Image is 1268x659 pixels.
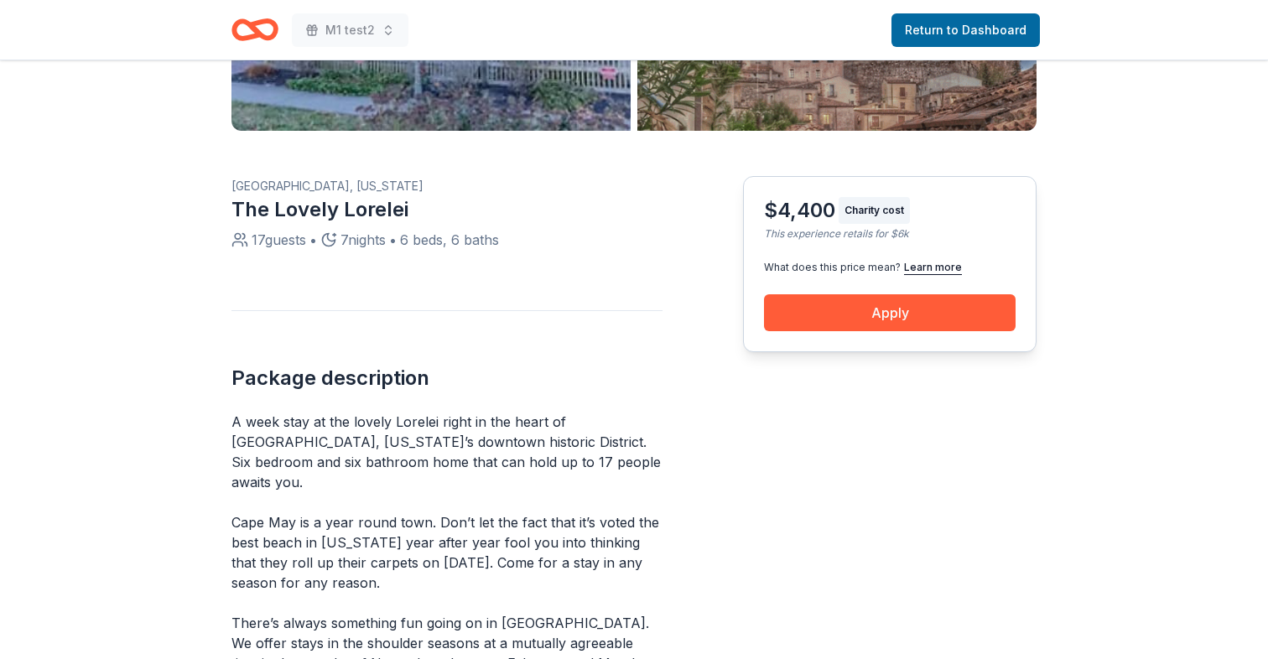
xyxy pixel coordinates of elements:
div: Charity cost [839,197,910,224]
div: 6 beds, 6 baths [400,230,499,250]
div: This experience retails for $6k [764,227,1016,241]
div: • [309,230,317,250]
button: Apply [764,294,1016,331]
div: 7 nights [340,230,386,250]
div: The Lovely Lorelei [231,196,663,223]
div: [GEOGRAPHIC_DATA], [US_STATE] [231,176,663,196]
p: Cape May is a year round town. Don’t let the fact that it’s voted the best beach in [US_STATE] ye... [231,512,663,593]
span: M1 test2 [325,20,375,40]
div: 17 guests [252,230,306,250]
div: • [389,230,397,250]
a: Home [231,10,278,49]
a: Return to Dashboard [891,13,1040,47]
p: A week stay at the lovely Lorelei right in the heart of [GEOGRAPHIC_DATA], [US_STATE]’s downtown ... [231,412,663,492]
button: Learn more [904,261,962,274]
button: M1 test2 [292,13,408,47]
div: $4,400 [764,197,835,224]
div: What does this price mean? [764,261,1016,274]
h2: Package description [231,365,663,392]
